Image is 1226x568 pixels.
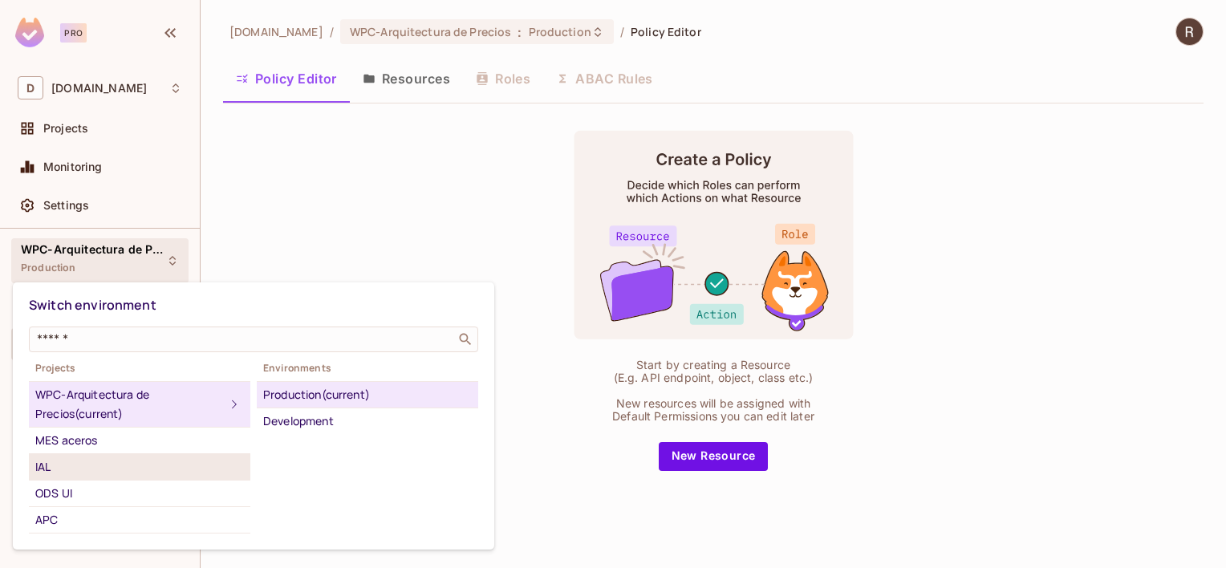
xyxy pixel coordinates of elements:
span: Switch environment [29,296,156,314]
span: Projects [29,362,250,375]
div: IAL [35,457,244,477]
div: Development [263,412,472,431]
div: ODS UI [35,484,244,503]
div: WPC-Arquitectura de Precios (current) [35,385,225,424]
div: APC [35,510,244,529]
div: Production (current) [263,385,472,404]
div: MES aceros [35,431,244,450]
span: Environments [257,362,478,375]
div: Neutrum [35,537,244,556]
